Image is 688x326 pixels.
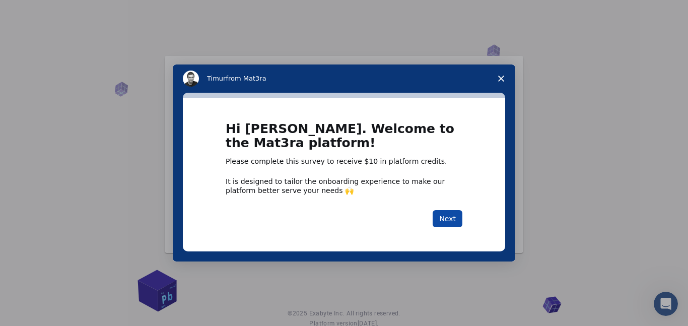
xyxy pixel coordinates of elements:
img: Profile image for Timur [183,71,199,87]
h1: Hi [PERSON_NAME]. Welcome to the Mat3ra platform! [226,122,462,157]
span: from Mat3ra [226,75,266,82]
span: Timur [207,75,226,82]
span: Close survey [487,64,515,93]
div: It is designed to tailor the onboarding experience to make our platform better serve your needs 🙌 [226,177,462,195]
span: Support [17,7,53,16]
button: Next [433,210,462,227]
div: Please complete this survey to receive $10 in platform credits. [226,157,462,167]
